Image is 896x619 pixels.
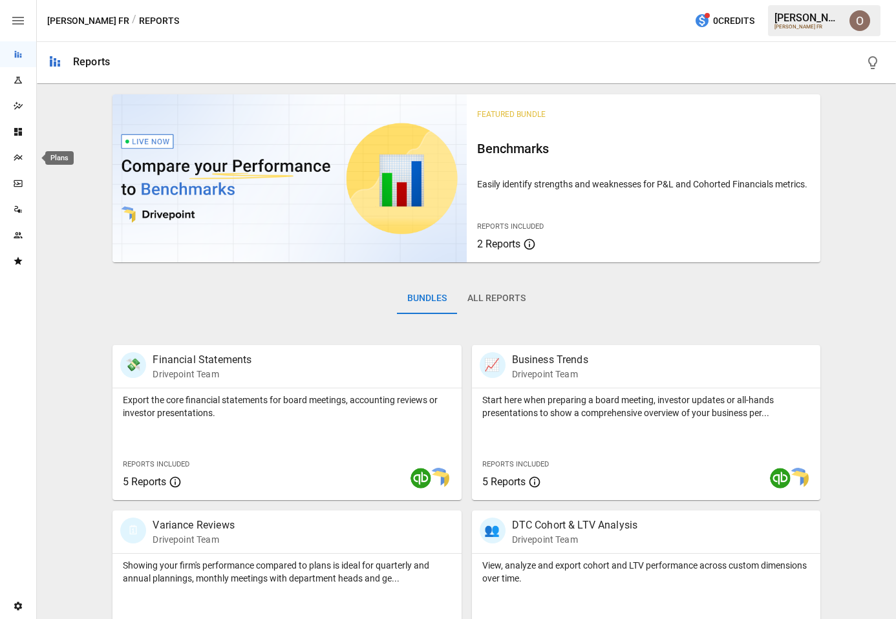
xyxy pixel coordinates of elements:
p: Export the core financial statements for board meetings, accounting reviews or investor presentat... [123,393,451,419]
p: Drivepoint Team [512,533,638,546]
p: Drivepoint Team [153,533,234,546]
p: Business Trends [512,352,588,368]
div: [PERSON_NAME] [774,12,842,24]
p: Start here when preparing a board meeting, investor updates or all-hands presentations to show a ... [482,393,810,419]
span: Featured Bundle [477,110,546,119]
button: Oleksii Flok [842,3,878,39]
div: / [132,13,136,29]
span: Reports Included [482,460,549,468]
div: Plans [45,151,74,165]
div: 👥 [480,518,506,543]
p: Variance Reviews [153,518,234,533]
button: Bundles [397,283,457,314]
span: 5 Reports [123,476,166,488]
p: DTC Cohort & LTV Analysis [512,518,638,533]
button: [PERSON_NAME] FR [47,13,129,29]
div: 🗓 [120,518,146,543]
span: 2 Reports [477,238,520,250]
img: quickbooks [770,468,791,488]
div: 📈 [480,352,506,378]
p: Showing your firm's performance compared to plans is ideal for quarterly and annual plannings, mo... [123,559,451,585]
span: 0 Credits [713,13,754,29]
p: View, analyze and export cohort and LTV performance across custom dimensions over time. [482,559,810,585]
p: Easily identify strengths and weaknesses for P&L and Cohorted Financials metrics. [477,178,810,191]
div: [PERSON_NAME] FR [774,24,842,30]
p: Financial Statements [153,352,251,368]
span: 5 Reports [482,476,526,488]
img: quickbooks [411,468,431,488]
img: video thumbnail [112,94,466,262]
button: All Reports [457,283,536,314]
img: smart model [429,468,449,488]
p: Drivepoint Team [512,368,588,381]
h6: Benchmarks [477,138,810,159]
div: Reports [73,56,110,68]
button: 0Credits [689,9,760,33]
span: Reports Included [123,460,189,468]
span: Reports Included [477,222,544,231]
div: 💸 [120,352,146,378]
p: Drivepoint Team [153,368,251,381]
img: Oleksii Flok [849,10,870,31]
img: smart model [788,468,809,488]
